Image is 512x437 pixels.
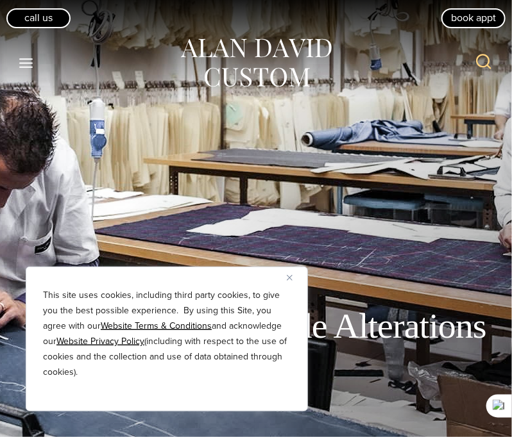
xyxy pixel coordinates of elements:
button: View Search Form [468,47,499,78]
p: This site uses cookies, including third party cookies, to give you the best possible experience. ... [43,288,291,380]
span: Help [29,9,55,21]
a: book appt [441,8,506,28]
h1: Outside Alterations [219,304,486,347]
a: Website Privacy Policy [56,334,144,348]
button: Open menu [13,51,40,74]
button: Close [287,270,302,285]
a: Website Terms & Conditions [101,319,212,333]
img: Alan David Custom [179,35,333,92]
a: Call Us [6,8,71,28]
img: Close [287,275,293,281]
